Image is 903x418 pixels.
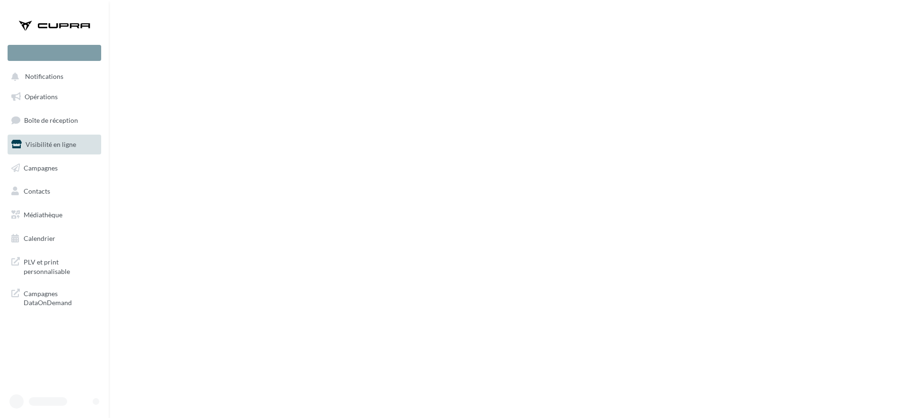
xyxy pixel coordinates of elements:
a: Boîte de réception [6,110,103,130]
a: Visibilité en ligne [6,135,103,154]
span: Campagnes [24,163,58,171]
span: Opérations [25,93,58,101]
span: Boîte de réception [24,116,78,124]
span: Médiathèque [24,211,62,219]
span: Visibilité en ligne [26,140,76,148]
span: PLV et print personnalisable [24,256,97,276]
a: Campagnes DataOnDemand [6,283,103,311]
span: Calendrier [24,234,55,242]
span: Contacts [24,187,50,195]
a: Contacts [6,181,103,201]
div: Nouvelle campagne [8,45,101,61]
a: Campagnes [6,158,103,178]
span: Campagnes DataOnDemand [24,287,97,307]
a: Opérations [6,87,103,107]
a: Calendrier [6,229,103,248]
a: PLV et print personnalisable [6,252,103,280]
a: Médiathèque [6,205,103,225]
span: Notifications [25,73,63,81]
